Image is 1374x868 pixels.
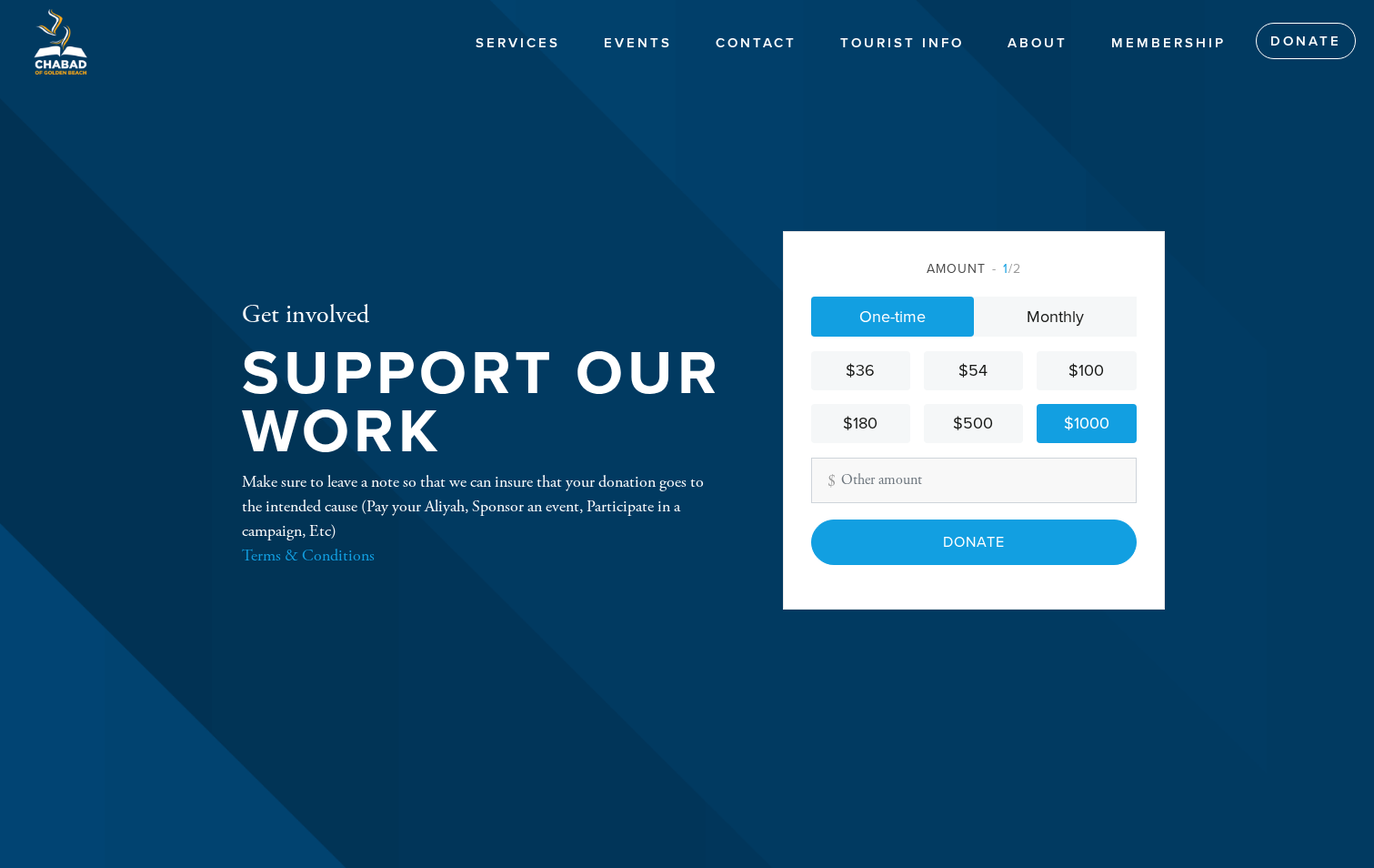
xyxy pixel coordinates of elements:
div: $54 [931,358,1016,383]
a: One-time [811,297,974,337]
a: Membership [1098,26,1239,61]
span: /2 [992,261,1021,277]
div: $100 [1044,358,1128,383]
a: $54 [924,351,1023,390]
span: 1 [1003,261,1008,277]
div: Make sure to leave a note so that we can insure that your donation goes to the intended cause (Pa... [242,469,724,568]
div: $36 [818,358,903,383]
div: Amount [811,259,1137,278]
a: Monthly [974,297,1137,337]
div: $500 [931,411,1016,436]
div: $180 [818,411,903,436]
a: Terms & Conditions [242,545,375,566]
a: Tourist Info [827,26,978,61]
a: $180 [811,404,910,443]
input: Donate [811,520,1137,565]
img: Logo%20GB1.png [27,9,93,75]
div: $1000 [1044,411,1128,436]
a: Contact [702,26,810,61]
a: About [994,26,1081,61]
a: Events [590,26,686,61]
a: $1000 [1037,404,1136,443]
a: $500 [924,404,1023,443]
a: $100 [1037,351,1136,390]
h1: Support our work [242,345,724,462]
a: Donate [1256,23,1356,59]
a: Services [462,26,574,61]
input: Other amount [811,458,1137,503]
a: $36 [811,351,910,390]
h2: Get involved [242,300,724,331]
